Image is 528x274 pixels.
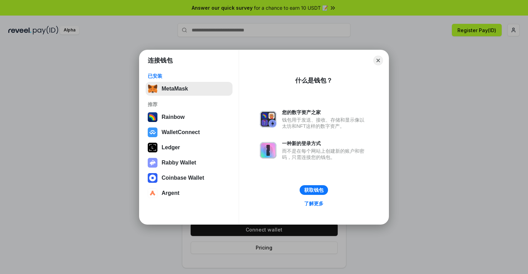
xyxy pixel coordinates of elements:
img: svg+xml,%3Csvg%20width%3D%2228%22%20height%3D%2228%22%20viewBox%3D%220%200%2028%2028%22%20fill%3D... [148,173,157,183]
button: Ledger [146,141,233,154]
div: WalletConnect [162,129,200,135]
div: Rainbow [162,114,185,120]
img: svg+xml,%3Csvg%20xmlns%3D%22http%3A%2F%2Fwww.w3.org%2F2000%2Fsvg%22%20fill%3D%22none%22%20viewBox... [260,111,276,127]
button: Close [373,56,383,65]
button: WalletConnect [146,125,233,139]
img: svg+xml,%3Csvg%20width%3D%2228%22%20height%3D%2228%22%20viewBox%3D%220%200%2028%2028%22%20fill%3D... [148,127,157,137]
div: 了解更多 [304,200,324,207]
img: svg+xml,%3Csvg%20xmlns%3D%22http%3A%2F%2Fwww.w3.org%2F2000%2Fsvg%22%20fill%3D%22none%22%20viewBox... [148,158,157,168]
div: Coinbase Wallet [162,175,204,181]
button: Argent [146,186,233,200]
div: 钱包用于发送、接收、存储和显示像以太坊和NFT这样的数字资产。 [282,117,368,129]
img: svg+xml,%3Csvg%20xmlns%3D%22http%3A%2F%2Fwww.w3.org%2F2000%2Fsvg%22%20width%3D%2228%22%20height%3... [148,143,157,152]
div: Argent [162,190,180,196]
div: Ledger [162,144,180,151]
div: 而不是在每个网站上创建新的账户和密码，只需连接您的钱包。 [282,148,368,160]
button: 获取钱包 [300,185,328,195]
button: Rabby Wallet [146,156,233,170]
button: Rainbow [146,110,233,124]
div: 已安装 [148,73,230,79]
img: svg+xml,%3Csvg%20width%3D%22120%22%20height%3D%22120%22%20viewBox%3D%220%200%20120%20120%22%20fil... [148,112,157,122]
img: svg+xml,%3Csvg%20width%3D%2228%22%20height%3D%2228%22%20viewBox%3D%220%200%2028%2028%22%20fill%3D... [148,188,157,198]
div: Rabby Wallet [162,160,196,166]
div: MetaMask [162,86,188,92]
div: 获取钱包 [304,187,324,193]
img: svg+xml,%3Csvg%20xmlns%3D%22http%3A%2F%2Fwww.w3.org%2F2000%2Fsvg%22%20fill%3D%22none%22%20viewBox... [260,142,276,159]
div: 什么是钱包？ [295,76,333,85]
div: 一种新的登录方式 [282,140,368,147]
button: Coinbase Wallet [146,171,233,185]
a: 了解更多 [300,199,328,208]
div: 您的数字资产之家 [282,109,368,115]
div: 推荐 [148,101,230,107]
h1: 连接钱包 [148,56,173,65]
img: svg+xml,%3Csvg%20fill%3D%22none%22%20height%3D%2233%22%20viewBox%3D%220%200%2035%2033%22%20width%... [148,84,157,94]
button: MetaMask [146,82,233,96]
